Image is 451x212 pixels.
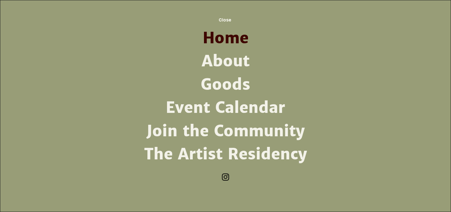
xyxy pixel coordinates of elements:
[208,13,242,27] button: Close
[142,143,309,166] a: The Artist Residency
[221,172,230,182] img: Instagram
[142,120,309,143] a: Join the Community
[142,27,309,166] nav: Site
[142,27,309,50] a: Home
[219,17,231,22] span: Close
[142,50,309,73] a: About
[142,96,309,119] a: Event Calendar
[142,73,309,96] a: Goods
[221,172,230,182] ul: Social Bar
